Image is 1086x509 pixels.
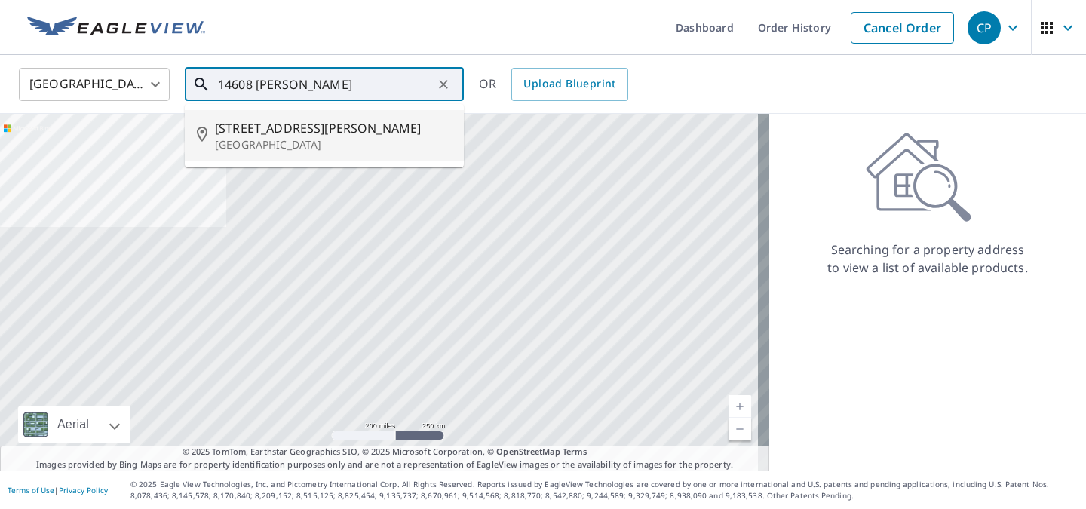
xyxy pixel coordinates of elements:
[130,479,1078,501] p: © 2025 Eagle View Technologies, Inc. and Pictometry International Corp. All Rights Reserved. Repo...
[968,11,1001,44] div: CP
[511,68,627,101] a: Upload Blueprint
[496,446,560,457] a: OpenStreetMap
[215,119,452,137] span: [STREET_ADDRESS][PERSON_NAME]
[479,68,628,101] div: OR
[563,446,587,457] a: Terms
[18,406,130,443] div: Aerial
[851,12,954,44] a: Cancel Order
[215,137,452,152] p: [GEOGRAPHIC_DATA]
[827,241,1029,277] p: Searching for a property address to view a list of available products.
[523,75,615,94] span: Upload Blueprint
[218,63,433,106] input: Search by address or latitude-longitude
[729,418,751,440] a: Current Level 5, Zoom Out
[8,486,108,495] p: |
[183,446,587,458] span: © 2025 TomTom, Earthstar Geographics SIO, © 2025 Microsoft Corporation, ©
[19,63,170,106] div: [GEOGRAPHIC_DATA]
[729,395,751,418] a: Current Level 5, Zoom In
[8,485,54,495] a: Terms of Use
[53,406,94,443] div: Aerial
[59,485,108,495] a: Privacy Policy
[433,74,454,95] button: Clear
[27,17,205,39] img: EV Logo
